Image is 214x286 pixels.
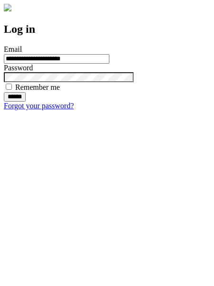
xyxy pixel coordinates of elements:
a: Forgot your password? [4,102,74,110]
label: Email [4,45,22,53]
img: logo-4e3dc11c47720685a147b03b5a06dd966a58ff35d612b21f08c02c0306f2b779.png [4,4,11,11]
label: Remember me [15,83,60,91]
label: Password [4,64,33,72]
h2: Log in [4,23,210,36]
